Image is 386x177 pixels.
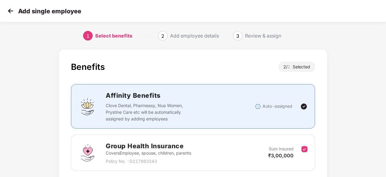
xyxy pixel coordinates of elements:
[18,8,81,15] p: Add single employee
[300,103,307,110] img: svg+xml;base64,PHN2ZyBpZD0iVGljay0yNHgyNCIgeG1sbnM9Imh0dHA6Ly93d3cudzMub3JnLzIwMDAvc3ZnIiB3aWR0aD...
[79,97,97,116] img: svg+xml;base64,PHN2ZyBpZD0iQWZmaW5pdHlfQmVuZWZpdHMiIGRhdGEtbmFtZT0iQWZmaW5pdHkgQmVuZWZpdHMiIHhtbG...
[106,90,255,100] h2: Affinity Benefits
[161,33,164,39] span: 2
[6,6,15,15] img: svg+xml;base64,PHN2ZyB4bWxucz0iaHR0cDovL3d3dy53My5vcmcvMjAwMC9zdmciIHdpZHRoPSIzMCIgaGVpZ2h0PSIzMC...
[269,146,294,152] p: Sum Insured
[106,102,195,122] p: Clove Dental, Pharmeasy, Nua Women, Prystine Care etc will be automatically assigned by adding em...
[106,150,191,156] p: Covers Employee, spouse, children, parents
[288,64,293,69] span: 2
[262,103,292,110] p: Auto-assigned
[71,62,105,72] div: Benefits
[106,141,191,151] h2: Group Health Insurance
[255,103,261,110] img: svg+xml;base64,PHN2ZyBpZD0iSW5mb18tXzMyeDMyIiBkYXRhLW5hbWU9IkluZm8gLSAzMngzMiIgeG1sbnM9Imh0dHA6Ly...
[245,31,281,41] div: Review & assign
[170,31,219,41] div: Add employee details
[268,152,294,159] span: ₹3,00,000
[79,144,97,162] img: svg+xml;base64,PHN2ZyBpZD0iR3JvdXBfSGVhbHRoX0luc3VyYW5jZSIgZGF0YS1uYW1lPSJHcm91cCBIZWFsdGggSW5zdX...
[86,33,89,39] span: 1
[95,31,132,41] div: Select benefits
[106,158,191,165] p: Policy No. - D217863243
[278,62,315,72] div: 2 / Selected
[236,33,239,39] span: 3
